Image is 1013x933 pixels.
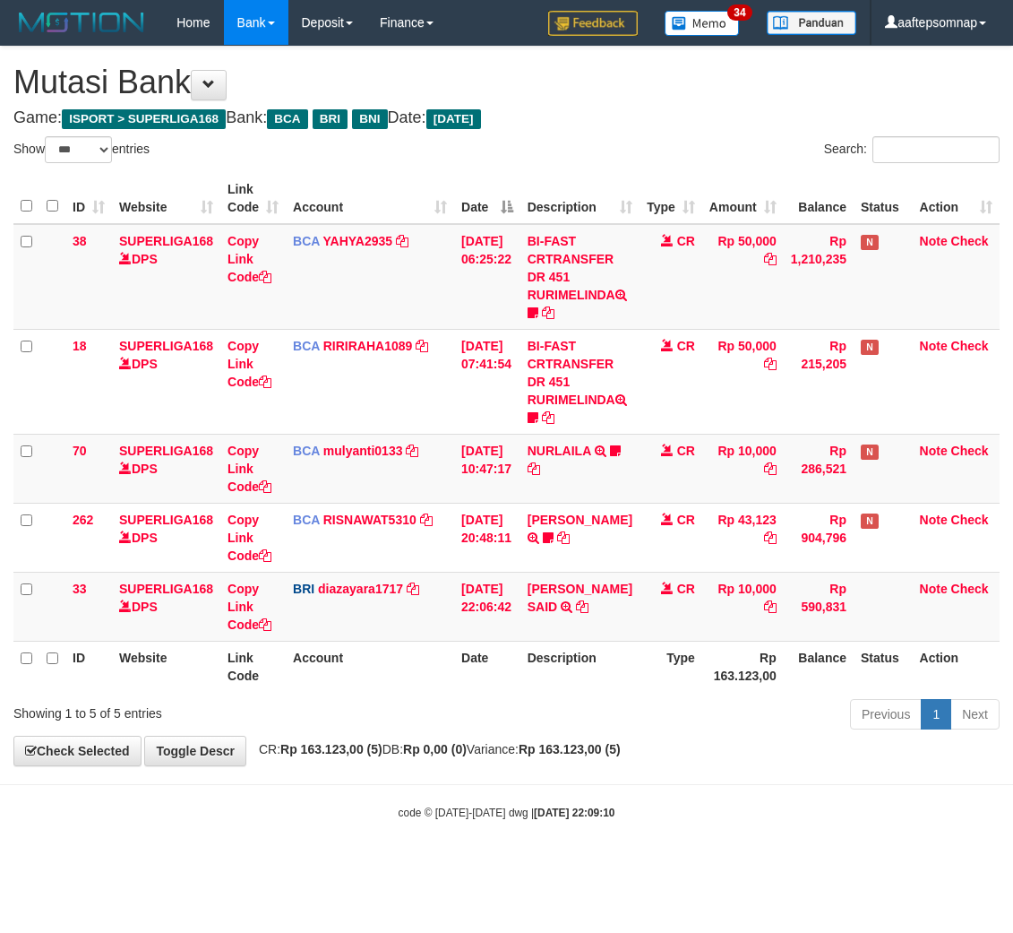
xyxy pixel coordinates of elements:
th: Date: activate to sort column descending [454,173,520,224]
a: Check [951,513,989,527]
th: Link Code [220,641,286,692]
td: DPS [112,434,220,503]
td: DPS [112,572,220,641]
a: Copy ROHMAN SAID to clipboard [576,600,588,614]
a: 1 [921,699,951,730]
th: ID [65,641,112,692]
span: 70 [73,444,87,458]
a: Copy RIRIRAHA1089 to clipboard [416,339,428,353]
td: Rp 1,210,235 [784,224,854,330]
th: Rp 163.123,00 [702,641,784,692]
td: [DATE] 07:41:54 [454,329,520,434]
strong: [DATE] 22:09:10 [534,807,614,819]
a: Copy diazayara1717 to clipboard [407,582,419,596]
a: NURLAILA [528,444,591,458]
a: diazayara1717 [318,582,403,596]
select: Showentries [45,136,112,163]
span: CR [677,513,695,527]
span: Has Note [861,514,879,529]
a: SUPERLIGA168 [119,339,213,353]
td: DPS [112,503,220,572]
span: Has Note [861,235,879,250]
td: Rp 43,123 [702,503,784,572]
td: BI-FAST CRTRANSFER DR 451 RURIMELINDA [520,224,640,330]
span: BRI [293,582,314,596]
span: 18 [73,339,87,353]
strong: Rp 163.123,00 (5) [519,742,621,756]
td: Rp 904,796 [784,503,854,572]
a: Check [951,339,989,353]
th: Type [640,641,702,692]
th: Amount: activate to sort column ascending [702,173,784,224]
th: Type: activate to sort column ascending [640,173,702,224]
a: Check Selected [13,736,142,766]
a: Note [920,234,948,248]
td: BI-FAST CRTRANSFER DR 451 RURIMELINDA [520,329,640,434]
th: Status [854,173,913,224]
th: Account [286,641,454,692]
span: CR: DB: Variance: [250,742,621,756]
a: Copy Rp 50,000 to clipboard [764,357,777,371]
a: Check [951,582,989,596]
a: [PERSON_NAME] SAID [528,582,632,614]
span: Has Note [861,340,879,355]
td: Rp 286,521 [784,434,854,503]
a: RIRIRAHA1089 [323,339,413,353]
a: RISNAWAT5310 [323,513,416,527]
th: Action: activate to sort column ascending [913,173,1000,224]
a: Copy Rp 43,123 to clipboard [764,531,777,545]
td: Rp 215,205 [784,329,854,434]
a: Copy YAHYA2935 to clipboard [396,234,408,248]
a: Copy Link Code [227,513,271,563]
th: Website [112,641,220,692]
a: Copy mulyanti0133 to clipboard [406,444,418,458]
td: Rp 10,000 [702,572,784,641]
a: Copy Rp 10,000 to clipboard [764,600,777,614]
span: Has Note [861,445,879,460]
label: Search: [824,136,1000,163]
th: ID: activate to sort column ascending [65,173,112,224]
h4: Game: Bank: Date: [13,109,1000,127]
strong: Rp 0,00 (0) [403,742,467,756]
a: Note [920,444,948,458]
img: Feedback.jpg [548,11,638,36]
input: Search: [872,136,1000,163]
a: Check [951,234,989,248]
span: CR [677,582,695,596]
th: Description [520,641,640,692]
a: Note [920,339,948,353]
span: BNI [352,109,387,129]
span: BCA [267,109,307,129]
a: Note [920,582,948,596]
a: Copy BI-FAST CRTRANSFER DR 451 RURIMELINDA to clipboard [542,410,554,425]
td: DPS [112,224,220,330]
img: MOTION_logo.png [13,9,150,36]
th: Balance [784,641,854,692]
a: Copy Rp 50,000 to clipboard [764,252,777,266]
th: Website: activate to sort column ascending [112,173,220,224]
a: YAHYA2935 [323,234,393,248]
a: mulyanti0133 [323,444,403,458]
th: Account: activate to sort column ascending [286,173,454,224]
td: [DATE] 20:48:11 [454,503,520,572]
td: Rp 590,831 [784,572,854,641]
td: [DATE] 22:06:42 [454,572,520,641]
a: [PERSON_NAME] [528,513,632,527]
td: Rp 50,000 [702,329,784,434]
span: BCA [293,444,320,458]
span: BCA [293,339,320,353]
a: SUPERLIGA168 [119,444,213,458]
a: SUPERLIGA168 [119,582,213,596]
label: Show entries [13,136,150,163]
a: SUPERLIGA168 [119,234,213,248]
a: Copy Link Code [227,234,271,284]
td: [DATE] 10:47:17 [454,434,520,503]
a: Copy Link Code [227,582,271,632]
a: Copy Link Code [227,339,271,389]
td: [DATE] 06:25:22 [454,224,520,330]
th: Status [854,641,913,692]
img: Button%20Memo.svg [665,11,740,36]
th: Description: activate to sort column ascending [520,173,640,224]
a: Copy YOSI EFENDI to clipboard [557,531,570,545]
th: Date [454,641,520,692]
